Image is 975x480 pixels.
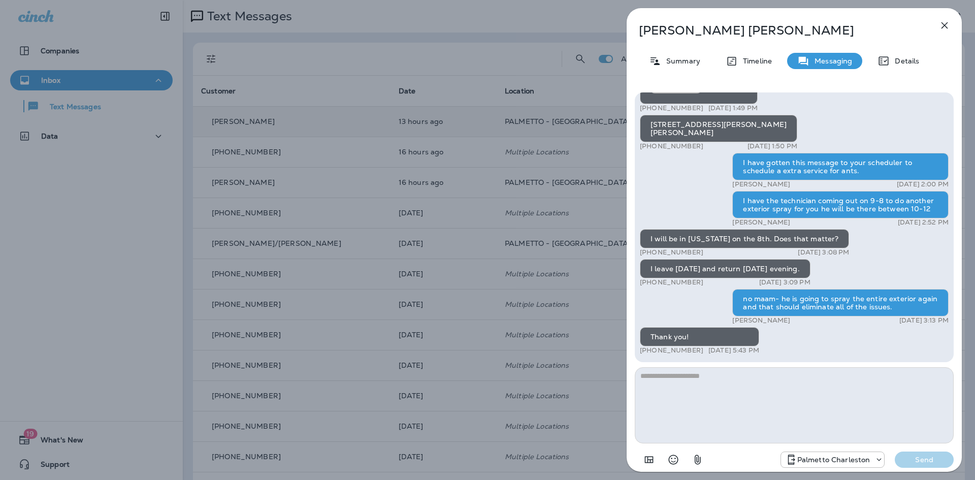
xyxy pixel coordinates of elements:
[640,248,703,257] p: [PHONE_NUMBER]
[661,57,700,65] p: Summary
[797,456,870,464] p: Palmetto Charleston
[663,450,684,470] button: Select an emoji
[747,142,797,150] p: [DATE] 1:50 PM
[759,278,810,286] p: [DATE] 3:09 PM
[798,248,849,257] p: [DATE] 3:08 PM
[640,115,797,142] div: [STREET_ADDRESS][PERSON_NAME] [PERSON_NAME]
[781,454,885,466] div: +1 (843) 277-8322
[708,104,758,112] p: [DATE] 1:49 PM
[890,57,919,65] p: Details
[732,316,790,325] p: [PERSON_NAME]
[732,180,790,188] p: [PERSON_NAME]
[708,346,759,355] p: [DATE] 5:43 PM
[732,289,949,316] div: no maam- he is going to spray the entire exterior again and that should eliminate all of the issues.
[640,229,849,248] div: I will be in [US_STATE] on the 8th. Does that matter?
[640,327,759,346] div: Thank you!
[898,218,949,227] p: [DATE] 2:52 PM
[809,57,852,65] p: Messaging
[640,259,810,278] div: I leave [DATE] and return [DATE] evening.
[640,278,703,286] p: [PHONE_NUMBER]
[640,104,703,112] p: [PHONE_NUMBER]
[897,180,949,188] p: [DATE] 2:00 PM
[640,142,703,150] p: [PHONE_NUMBER]
[899,316,949,325] p: [DATE] 3:13 PM
[639,450,659,470] button: Add in a premade template
[738,57,772,65] p: Timeline
[732,218,790,227] p: [PERSON_NAME]
[640,346,703,355] p: [PHONE_NUMBER]
[732,191,949,218] div: I have the technician coming out on 9-8 to do another exterior spray for you he will be there bet...
[732,153,949,180] div: I have gotten this message to your scheduler to schedule a extra service for ants.
[639,23,916,38] p: [PERSON_NAME] [PERSON_NAME]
